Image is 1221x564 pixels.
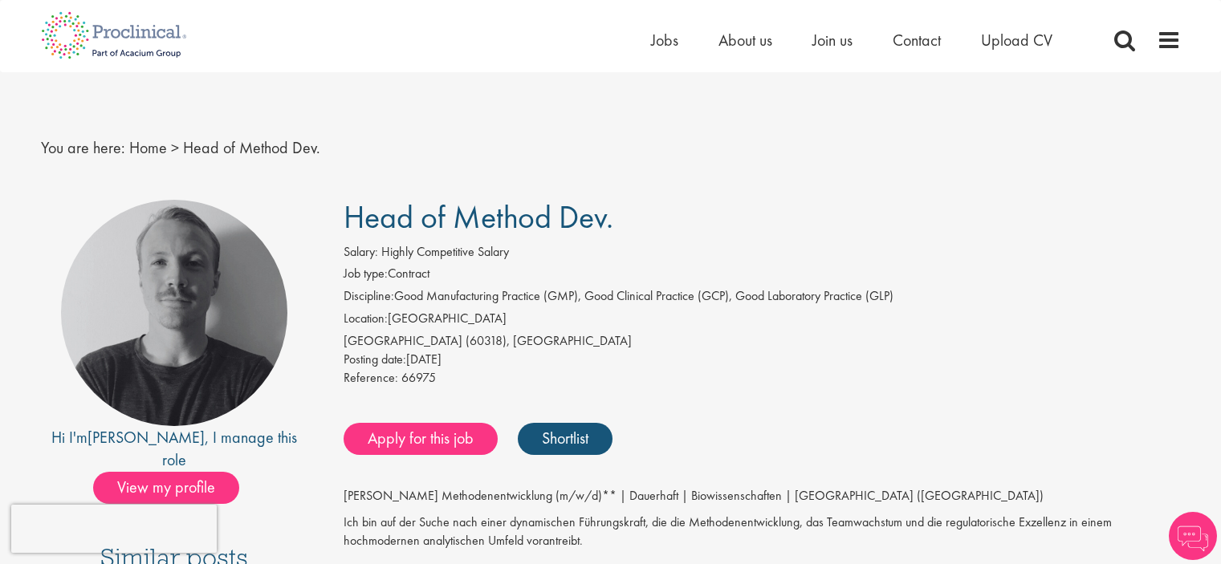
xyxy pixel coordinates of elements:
label: Discipline: [344,287,394,306]
span: You are here: [41,137,125,158]
label: Salary: [344,243,378,262]
span: Head of Method Dev. [344,197,613,237]
a: Jobs [651,30,678,51]
a: Contact [893,30,941,51]
div: [DATE] [344,351,1181,369]
span: > [171,137,179,158]
label: Reference: [344,369,398,387]
p: Ich bin auf der Suche nach einer dynamischen Führungskraft, die die Methodenentwicklung, das Team... [344,513,1181,550]
img: Chatbot [1169,512,1217,560]
img: imeage of recruiter Felix Zimmer [61,200,287,426]
iframe: reCAPTCHA [11,505,217,553]
a: About us [718,30,772,51]
label: Location: [344,310,388,328]
a: Upload CV [981,30,1052,51]
label: Job type: [344,265,388,283]
li: [GEOGRAPHIC_DATA] [344,310,1181,332]
span: View my profile [93,472,239,504]
a: Shortlist [518,423,613,455]
span: Posting date: [344,351,406,367]
a: [PERSON_NAME] [88,427,205,448]
span: Highly Competitive Salary [381,243,509,260]
span: 66975 [401,369,436,386]
li: Good Manufacturing Practice (GMP), Good Clinical Practice (GCP), Good Laboratory Practice (GLP) [344,287,1181,310]
div: [GEOGRAPHIC_DATA] (60318), [GEOGRAPHIC_DATA] [344,332,1181,351]
li: Contract [344,265,1181,287]
span: Head of Method Dev. [183,137,320,158]
a: Join us [812,30,853,51]
p: [PERSON_NAME] Methodenentwicklung (m/w/d)** | Dauerhaft | Biowissenschaften | [GEOGRAPHIC_DATA] (... [344,487,1181,505]
a: Apply for this job [344,423,498,455]
a: View my profile [93,475,255,496]
a: breadcrumb link [129,137,167,158]
div: Hi I'm , I manage this role [41,426,308,472]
